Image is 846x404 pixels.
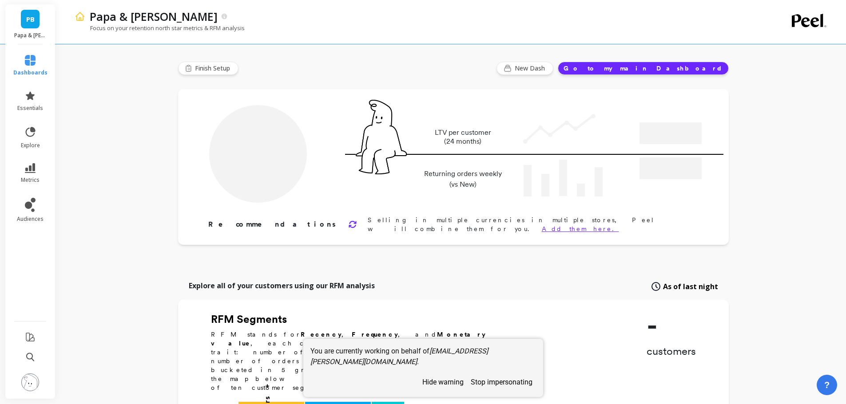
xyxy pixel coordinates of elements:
[195,64,233,73] span: Finish Setup
[17,105,43,112] span: essentials
[21,373,39,391] img: profile picture
[558,62,729,75] button: Go to my main Dashboard
[208,219,338,230] p: Recommendations
[467,374,536,390] button: stop impersonating
[14,32,47,39] p: Papa & Barkley
[817,375,837,395] button: ?
[178,62,238,75] button: Finish Setup
[496,62,553,75] button: New Dash
[647,312,696,339] p: -
[647,344,696,358] p: customers
[542,225,619,232] a: Add them here.
[824,379,830,391] span: ?
[368,216,700,233] p: Selling in multiple currencies in multiple stores, Peel will combine them for you.
[310,346,536,374] div: You are currently working on behalf of .
[17,216,44,223] span: audiences
[21,177,40,184] span: metrics
[189,280,375,291] p: Explore all of your customers using our RFM analysis
[301,331,342,338] b: Recency
[75,24,245,32] p: Focus on your retention north star metrics & RFM analysis
[211,330,513,392] p: RFM stands for , , and , each corresponding to some key customer trait: number of days since the ...
[663,281,718,292] span: As of last night
[419,374,467,390] button: hide warning
[21,142,40,149] span: explore
[421,128,504,146] p: LTV per customer (24 months)
[356,100,407,174] img: pal seatted on line
[421,169,504,190] p: Returning orders weekly (vs New)
[211,312,513,326] h2: RFM Segments
[13,69,48,76] span: dashboards
[515,64,548,73] span: New Dash
[90,9,218,24] p: Papa & Barkley
[352,331,398,338] b: Frequency
[75,11,85,22] img: header icon
[26,14,35,24] span: PB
